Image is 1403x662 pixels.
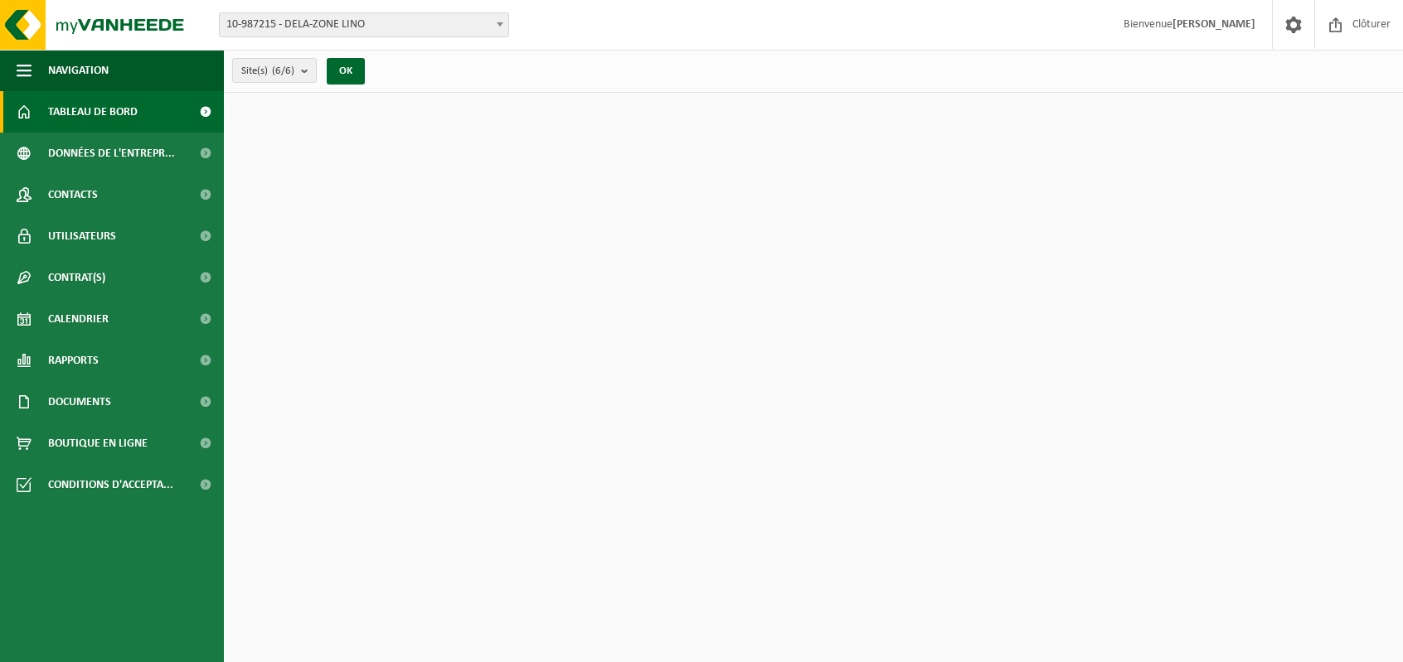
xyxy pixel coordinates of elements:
[48,215,116,257] span: Utilisateurs
[219,12,509,37] span: 10-987215 - DELA-ZONE LINO
[48,381,111,423] span: Documents
[48,91,138,133] span: Tableau de bord
[220,13,508,36] span: 10-987215 - DELA-ZONE LINO
[48,423,148,464] span: Boutique en ligne
[272,65,294,76] count: (6/6)
[1172,18,1255,31] strong: [PERSON_NAME]
[232,58,317,83] button: Site(s)(6/6)
[48,298,109,340] span: Calendrier
[48,257,105,298] span: Contrat(s)
[48,340,99,381] span: Rapports
[48,174,98,215] span: Contacts
[241,59,294,84] span: Site(s)
[48,133,175,174] span: Données de l'entrepr...
[48,50,109,91] span: Navigation
[48,464,173,505] span: Conditions d'accepta...
[327,58,365,85] button: OK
